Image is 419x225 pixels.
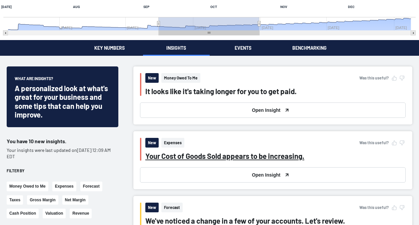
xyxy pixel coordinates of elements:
text: DEC [348,5,355,9]
span: You have 10 new insights. [7,138,66,144]
button: Key Numbers [76,40,143,56]
button: Gross Margin [27,195,58,205]
div: A personalized look at what's great for your business and some tips that can help you improve. [15,84,110,119]
text: NOV [280,5,287,9]
span: New [145,73,159,83]
p: Your insights were last updated on [DATE] 12:09 AM EDT [7,147,118,160]
text: OCT [210,5,217,9]
button: Your Cost of Goods Sold appears to be increasing. [145,152,304,160]
button: Open Insight [140,102,406,118]
button: Valuation [43,209,66,218]
button: Money Owed to Me [7,182,48,191]
button: Taxes [7,195,23,205]
button: Cash Position [7,209,39,218]
span: New [145,203,159,212]
button: Revenue [70,209,92,218]
button: Expenses [52,182,76,191]
span: Was this useful? [359,205,389,210]
text: AUG [73,5,80,9]
div: Filter by [7,168,118,174]
text: [DATE] [1,5,12,9]
button: Insights [143,40,210,56]
span: New [145,138,159,148]
span: Forecast [161,203,183,212]
button: Open Insight [140,167,406,183]
span: What are insights? [15,76,53,84]
button: Net Margin [62,195,88,205]
button: Events [210,40,276,56]
text: SEP [143,5,150,9]
span: Money Owed To Me [161,73,200,83]
span: Was this useful? [359,75,389,80]
span: Expenses [161,138,184,148]
button: It looks like it's taking longer for you to get paid. [145,87,297,95]
button: Forecast [80,182,102,191]
span: Was this useful? [359,140,389,145]
button: We've noticed a change in a few of your accounts. Let's review. [145,216,345,225]
button: Benchmarking [276,40,343,56]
